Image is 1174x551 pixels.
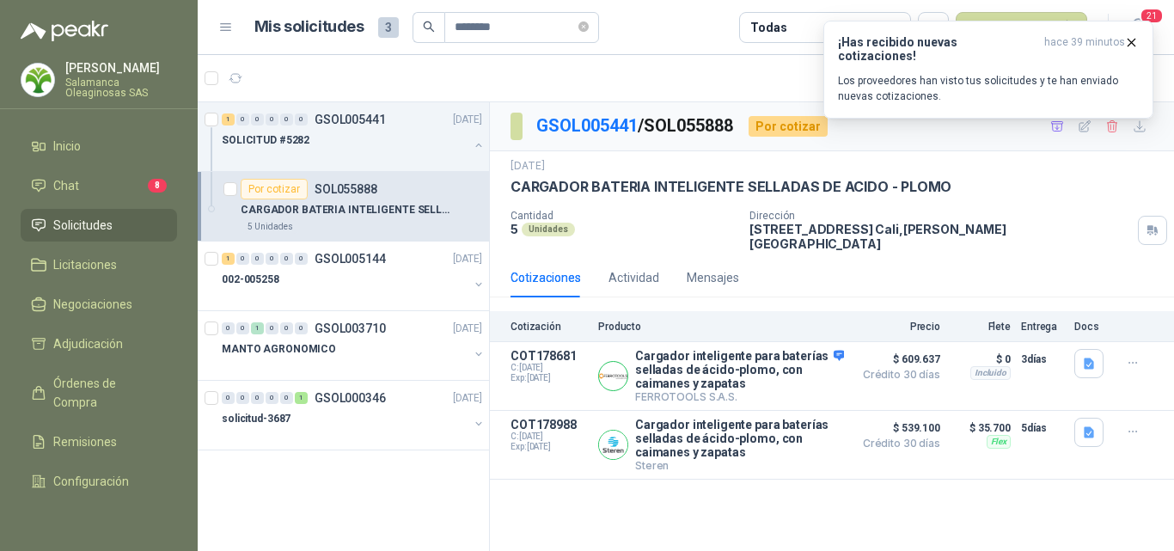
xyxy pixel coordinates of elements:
[970,366,1011,380] div: Incluido
[1021,321,1064,333] p: Entrega
[236,392,249,404] div: 0
[511,268,581,287] div: Cotizaciones
[315,183,377,195] p: SOL055888
[987,435,1011,449] div: Flex
[241,220,300,234] div: 5 Unidades
[423,21,435,33] span: search
[823,21,1153,119] button: ¡Has recibido nuevas cotizaciones!hace 39 minutos Los proveedores han visto tus solicitudes y te ...
[854,321,940,333] p: Precio
[21,169,177,202] a: Chat8
[749,210,1131,222] p: Dirección
[266,113,278,126] div: 0
[295,113,308,126] div: 0
[21,328,177,360] a: Adjudicación
[222,248,486,303] a: 1 0 0 0 0 0 GSOL005144[DATE] 002-005258
[956,12,1087,43] button: Nueva solicitud
[254,15,364,40] h1: Mis solicitudes
[315,392,386,404] p: GSOL000346
[1074,321,1109,333] p: Docs
[951,321,1011,333] p: Flete
[378,17,399,38] span: 3
[511,432,588,442] span: C: [DATE]
[53,137,81,156] span: Inicio
[251,392,264,404] div: 0
[148,179,167,193] span: 8
[511,321,588,333] p: Cotización
[222,411,290,427] p: solicitud-3687
[21,209,177,242] a: Solicitudes
[511,210,736,222] p: Cantidad
[65,77,177,98] p: Salamanca Oleaginosas SAS
[295,392,308,404] div: 1
[315,113,386,126] p: GSOL005441
[951,349,1011,370] p: $ 0
[511,349,588,363] p: COT178681
[222,132,309,149] p: SOLICITUD #5282
[453,112,482,128] p: [DATE]
[251,113,264,126] div: 0
[251,322,264,334] div: 1
[53,472,129,491] span: Configuración
[251,253,264,265] div: 0
[222,318,486,373] a: 0 0 1 0 0 0 GSOL003710[DATE] MANTO AGRONOMICO
[53,216,113,235] span: Solicitudes
[21,367,177,419] a: Órdenes de Compra
[1122,12,1153,43] button: 21
[21,21,108,41] img: Logo peakr
[687,268,739,287] div: Mensajes
[854,349,940,370] span: $ 609.637
[266,253,278,265] div: 0
[453,321,482,337] p: [DATE]
[266,392,278,404] div: 0
[511,373,588,383] span: Exp: [DATE]
[21,505,177,537] a: Manuales y ayuda
[21,64,54,96] img: Company Logo
[53,176,79,195] span: Chat
[280,253,293,265] div: 0
[838,73,1139,104] p: Los proveedores han visto tus solicitudes y te han enviado nuevas cotizaciones.
[198,172,489,242] a: Por cotizarSOL055888CARGADOR BATERIA INTELIGENTE SELLADAS DE ACIDO - PLOMO5 Unidades
[236,113,249,126] div: 0
[951,418,1011,438] p: $ 35.700
[222,113,235,126] div: 1
[241,202,455,218] p: CARGADOR BATERIA INTELIGENTE SELLADAS DE ACIDO - PLOMO
[280,392,293,404] div: 0
[578,21,589,32] span: close-circle
[21,465,177,498] a: Configuración
[749,222,1131,251] p: [STREET_ADDRESS] Cali , [PERSON_NAME][GEOGRAPHIC_DATA]
[1021,349,1064,370] p: 3 días
[21,248,177,281] a: Licitaciones
[838,35,1037,63] h3: ¡Has recibido nuevas cotizaciones!
[599,362,627,390] img: Company Logo
[1140,8,1164,24] span: 21
[854,370,940,380] span: Crédito 30 días
[65,62,177,74] p: [PERSON_NAME]
[222,109,486,164] a: 1 0 0 0 0 0 GSOL005441[DATE] SOLICITUD #5282
[749,116,828,137] div: Por cotizar
[522,223,575,236] div: Unidades
[635,390,844,403] p: FERROTOOLS S.A.S.
[578,19,589,35] span: close-circle
[1044,35,1125,63] span: hace 39 minutos
[222,322,235,334] div: 0
[511,158,545,174] p: [DATE]
[222,272,279,288] p: 002-005258
[536,115,638,136] a: GSOL005441
[21,130,177,162] a: Inicio
[295,253,308,265] div: 0
[511,363,588,373] span: C: [DATE]
[53,334,123,353] span: Adjudicación
[222,253,235,265] div: 1
[635,459,844,472] p: Steren
[280,113,293,126] div: 0
[1021,418,1064,438] p: 5 días
[750,18,786,37] div: Todas
[599,431,627,459] img: Company Logo
[222,388,486,443] a: 0 0 0 0 0 1 GSOL000346[DATE] solicitud-3687
[53,295,132,314] span: Negociaciones
[222,392,235,404] div: 0
[53,432,117,451] span: Remisiones
[453,251,482,267] p: [DATE]
[854,438,940,449] span: Crédito 30 días
[241,179,308,199] div: Por cotizar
